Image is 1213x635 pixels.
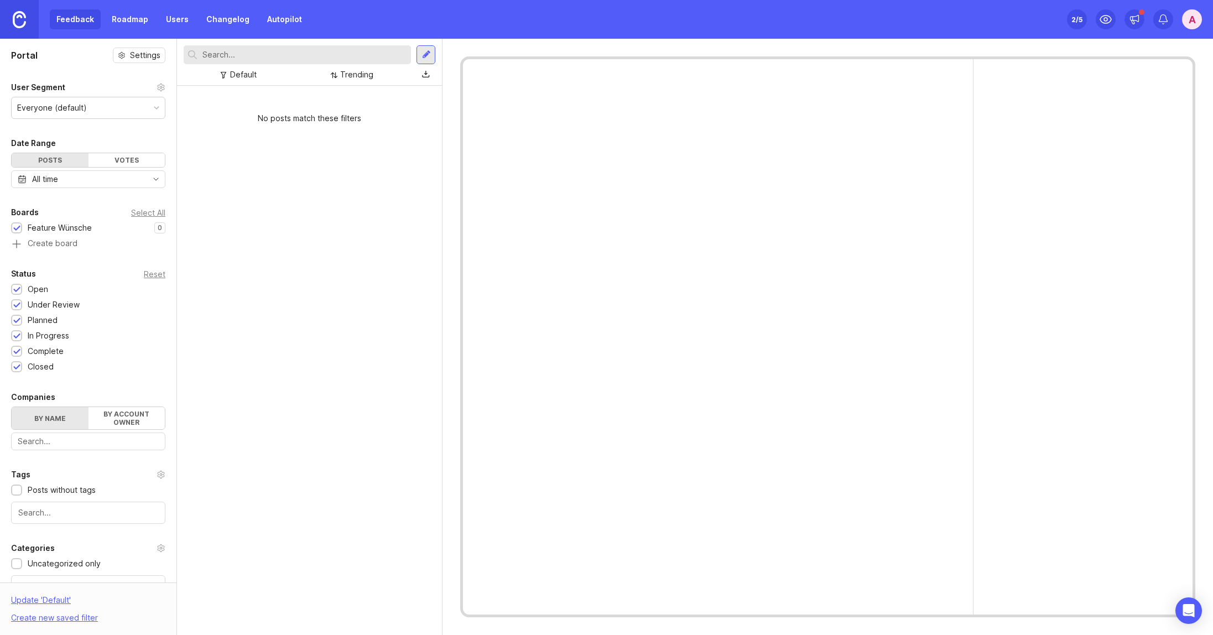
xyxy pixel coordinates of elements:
label: By account owner [88,407,165,429]
div: Open Intercom Messenger [1175,597,1202,624]
div: Date Range [11,137,56,150]
div: Status [11,267,36,280]
div: Boards [11,206,39,219]
div: Default [230,69,257,81]
div: Complete [28,345,64,357]
div: Posts without tags [28,484,96,496]
div: Update ' Default ' [11,594,71,612]
div: Feature Wünsche [28,222,92,234]
div: Under Review [28,299,80,311]
div: User Segment [11,81,65,94]
div: 2 /5 [1071,12,1082,27]
div: Posts [12,153,88,167]
button: 2/5 [1067,9,1087,29]
div: Closed [28,361,54,373]
input: Search... [18,507,158,519]
label: By name [12,407,88,429]
svg: toggle icon [147,175,165,184]
h1: Portal [11,49,38,62]
input: Search... [202,49,407,61]
div: Everyone (default) [17,102,87,114]
p: 0 [158,223,162,232]
div: Select All [131,210,165,216]
div: All time [32,173,58,185]
input: Search... [18,580,158,592]
div: No posts match these filters [177,103,442,133]
button: A [1182,9,1202,29]
div: Trending [340,69,373,81]
a: Users [159,9,195,29]
button: Settings [113,48,165,63]
div: Create new saved filter [11,612,98,624]
a: Roadmap [105,9,155,29]
div: Tags [11,468,30,481]
input: Search... [18,435,159,447]
img: Canny Home [13,11,26,28]
div: Planned [28,314,58,326]
div: Open [28,283,48,295]
a: Changelog [200,9,256,29]
div: Uncategorized only [28,558,101,570]
div: Categories [11,542,55,555]
div: Votes [88,153,165,167]
a: Create board [11,240,165,249]
div: In Progress [28,330,69,342]
div: Companies [11,391,55,404]
div: Reset [144,271,165,277]
span: Settings [130,50,160,61]
a: Autopilot [261,9,309,29]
